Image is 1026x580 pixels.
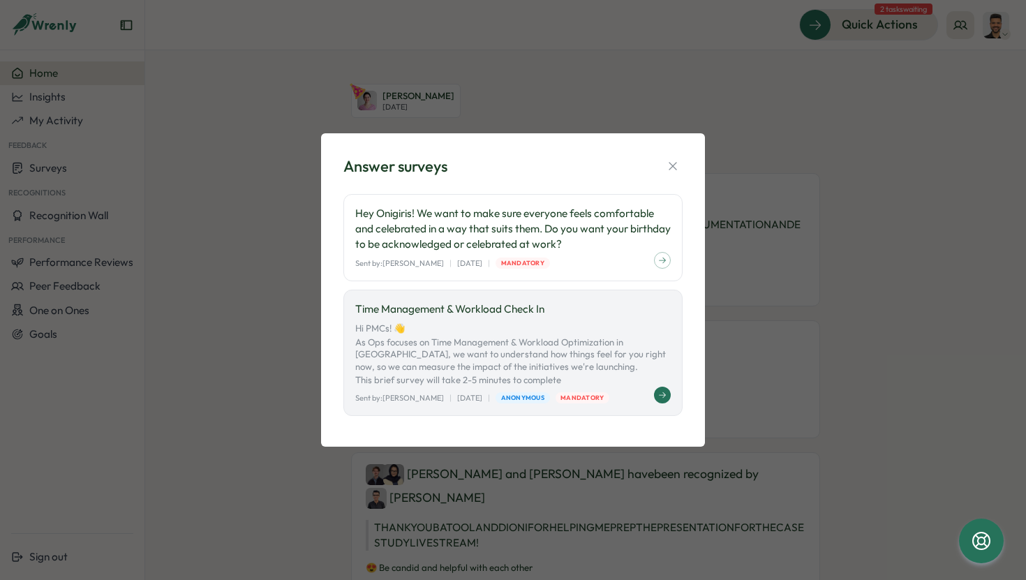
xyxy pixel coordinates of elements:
p: | [488,258,490,269]
div: Answer surveys [343,156,447,177]
p: | [488,392,490,404]
p: [DATE] [457,258,482,269]
span: Mandatory [560,393,604,403]
p: [DATE] [457,392,482,404]
p: Sent by: [PERSON_NAME] [355,392,444,404]
p: | [449,258,452,269]
span: Anonymous [501,393,544,403]
p: Hey Onigiris! We want to make sure everyone feels comfortable and celebrated in a way that suits ... [355,206,671,252]
p: Sent by: [PERSON_NAME] [355,258,444,269]
a: Hey Onigiris! We want to make sure everyone feels comfortable and celebrated in a way that suits ... [343,194,683,281]
span: Mandatory [501,258,544,268]
p: | [449,392,452,404]
p: Hi PMCs! 👋 As Ops focuses on Time Management & Workload Optimization in [GEOGRAPHIC_DATA], we wan... [355,322,671,387]
p: Time Management & Workload Check In [355,302,671,317]
a: Time Management & Workload Check InHi PMCs! 👋As Ops focuses on Time Management & Workload Optimiz... [343,290,683,416]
